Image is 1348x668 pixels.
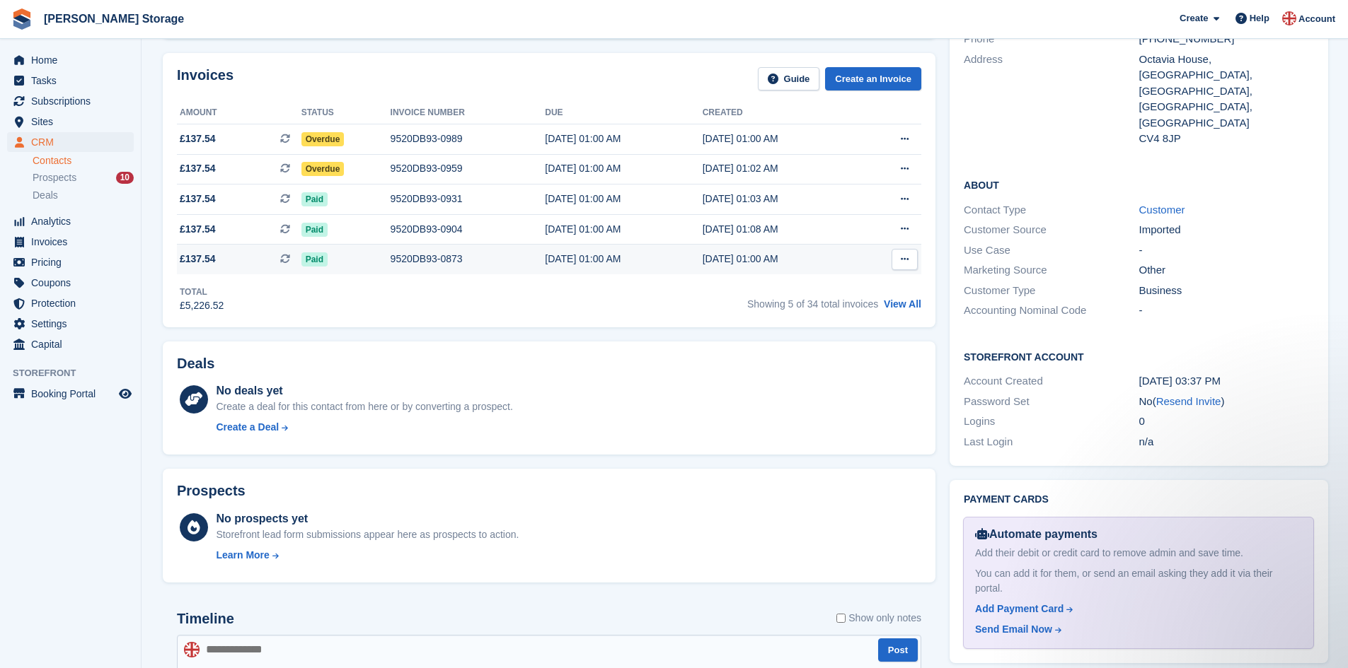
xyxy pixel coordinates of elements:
[703,131,860,146] div: [DATE] 01:00 AM
[216,527,519,542] div: Storefront lead form submissions appear here as prospects to action.
[31,132,116,152] span: CRM
[33,188,134,203] a: Deals
[216,510,519,527] div: No prospects yet
[7,252,134,272] a: menu
[7,232,134,252] a: menu
[975,602,1064,616] div: Add Payment Card
[216,399,512,414] div: Create a deal for this contact from here or by converting a prospect.
[975,622,1052,637] div: Send Email Now
[33,154,134,168] a: Contacts
[975,566,1302,596] div: You can add it for them, or send an email asking they add it via their portal.
[964,177,1314,192] h2: About
[31,232,116,252] span: Invoices
[1139,242,1314,259] div: -
[184,642,200,657] img: John Baker
[31,293,116,313] span: Protection
[964,434,1139,450] div: Last Login
[964,31,1139,47] div: Phone
[7,334,134,354] a: menu
[7,314,134,334] a: menu
[1139,394,1314,410] div: No
[1139,131,1314,147] div: CV4 8JP
[964,283,1139,299] div: Customer Type
[1250,11,1269,25] span: Help
[545,222,702,237] div: [DATE] 01:00 AM
[964,303,1139,319] div: Accounting Nominal Code
[33,170,134,185] a: Prospects 10
[975,526,1302,543] div: Automate payments
[391,161,546,176] div: 9520DB93-0959
[7,50,134,70] a: menu
[964,373,1139,389] div: Account Created
[216,548,269,563] div: Learn More
[1139,99,1314,115] div: [GEOGRAPHIC_DATA],
[38,7,190,30] a: [PERSON_NAME] Storage
[31,112,116,131] span: Sites
[31,273,116,293] span: Coupons
[31,252,116,272] span: Pricing
[836,611,921,626] label: Show only notes
[216,420,512,435] a: Create a Deal
[1139,115,1314,131] div: [GEOGRAPHIC_DATA]
[1180,11,1208,25] span: Create
[964,222,1139,238] div: Customer Source
[545,102,702,124] th: Due
[1153,395,1225,407] span: ( )
[180,286,224,298] div: Total
[964,202,1139,218] div: Contact Type
[747,298,878,310] span: Showing 5 of 34 total invoices
[703,102,860,124] th: Created
[180,131,216,146] span: £137.54
[1139,67,1314,99] div: [GEOGRAPHIC_DATA], [GEOGRAPHIC_DATA],
[7,293,134,313] a: menu
[1139,303,1314,319] div: -
[391,131,546,146] div: 9520DB93-0989
[7,384,134,404] a: menu
[7,112,134,131] a: menu
[391,222,546,237] div: 9520DB93-0904
[836,611,846,626] input: Show only notes
[31,384,116,404] span: Booking Portal
[1139,283,1314,299] div: Business
[1139,434,1314,450] div: n/a
[116,172,134,184] div: 10
[964,262,1139,279] div: Marketing Source
[301,252,328,266] span: Paid
[7,91,134,111] a: menu
[301,223,328,237] span: Paid
[180,161,216,176] span: £137.54
[964,394,1139,410] div: Password Set
[964,414,1139,430] div: Logins
[31,50,116,70] span: Home
[301,162,345,176] span: Overdue
[301,132,345,146] span: Overdue
[31,211,116,231] span: Analytics
[545,131,702,146] div: [DATE] 01:00 AM
[1139,222,1314,238] div: Imported
[1298,12,1335,26] span: Account
[33,189,58,202] span: Deals
[180,222,216,237] span: £137.54
[545,252,702,266] div: [DATE] 01:00 AM
[758,67,820,90] a: Guide
[1139,31,1314,47] div: [PHONE_NUMBER]
[216,382,512,399] div: No deals yet
[31,334,116,354] span: Capital
[7,211,134,231] a: menu
[301,102,391,124] th: Status
[1139,373,1314,389] div: [DATE] 03:37 PM
[11,8,33,30] img: stora-icon-8386f47178a22dfd0bd8f6a31ec36ba5ce8667c1dd55bd0f319d3a0aa187defe.svg
[1139,262,1314,279] div: Other
[391,102,546,124] th: Invoice number
[31,314,116,334] span: Settings
[180,252,216,266] span: £137.54
[177,356,214,372] h2: Deals
[31,91,116,111] span: Subscriptions
[177,611,234,627] h2: Timeline
[1139,52,1314,68] div: Octavia House,
[703,192,860,206] div: [DATE] 01:03 AM
[964,494,1314,505] h2: Payment cards
[391,252,546,266] div: 9520DB93-0873
[216,420,279,435] div: Create a Deal
[703,161,860,176] div: [DATE] 01:02 AM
